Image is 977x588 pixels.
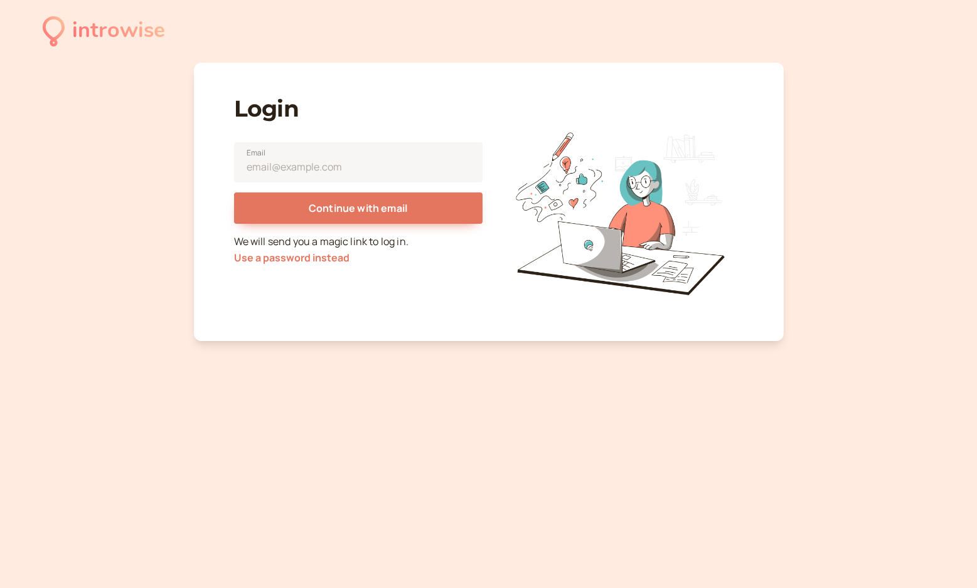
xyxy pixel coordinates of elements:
[234,234,483,266] p: We will send you a magic link to log in.
[914,528,977,588] iframe: Chat Widget
[234,252,350,263] button: Use a password instead
[234,192,483,224] button: Continue with email
[247,147,266,159] span: Email
[43,14,165,48] a: introwise
[72,14,165,48] div: introwise
[234,95,483,122] h1: Login
[234,142,483,182] input: Email
[309,201,407,215] span: Continue with email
